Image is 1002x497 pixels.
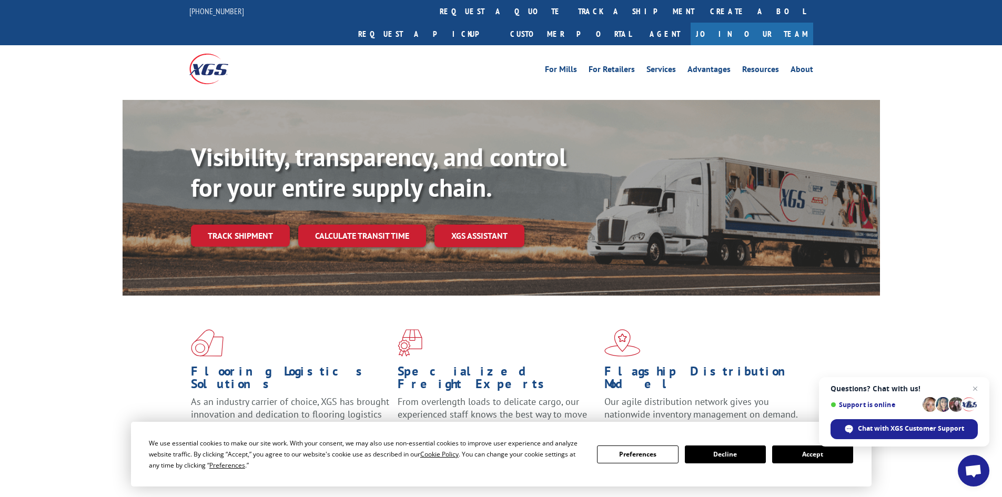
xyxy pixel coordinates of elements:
div: Cookie Consent Prompt [131,422,872,486]
a: About [791,65,813,77]
a: Join Our Team [691,23,813,45]
h1: Specialized Freight Experts [398,365,596,395]
span: Preferences [209,461,245,470]
h1: Flagship Distribution Model [604,365,803,395]
span: Cookie Policy [420,450,459,459]
h1: Flooring Logistics Solutions [191,365,390,395]
a: Track shipment [191,225,290,247]
span: Our agile distribution network gives you nationwide inventory management on demand. [604,395,798,420]
span: Close chat [969,382,981,395]
b: Visibility, transparency, and control for your entire supply chain. [191,140,566,204]
a: Calculate transit time [298,225,426,247]
a: For Mills [545,65,577,77]
a: Services [646,65,676,77]
a: Resources [742,65,779,77]
a: Advantages [687,65,731,77]
a: [PHONE_NUMBER] [189,6,244,16]
a: Customer Portal [502,23,639,45]
a: Request a pickup [350,23,502,45]
button: Preferences [597,445,678,463]
span: Chat with XGS Customer Support [858,424,964,433]
span: As an industry carrier of choice, XGS has brought innovation and dedication to flooring logistics... [191,395,389,433]
button: Accept [772,445,853,463]
a: XGS ASSISTANT [434,225,524,247]
div: Open chat [958,455,989,486]
div: We use essential cookies to make our site work. With your consent, we may also use non-essential ... [149,438,584,471]
div: Chat with XGS Customer Support [831,419,978,439]
p: From overlength loads to delicate cargo, our experienced staff knows the best way to move your fr... [398,395,596,442]
img: xgs-icon-focused-on-flooring-red [398,329,422,357]
button: Decline [685,445,766,463]
a: For Retailers [589,65,635,77]
img: xgs-icon-total-supply-chain-intelligence-red [191,329,224,357]
span: Support is online [831,401,919,409]
a: Agent [639,23,691,45]
span: Questions? Chat with us! [831,384,978,393]
img: xgs-icon-flagship-distribution-model-red [604,329,641,357]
